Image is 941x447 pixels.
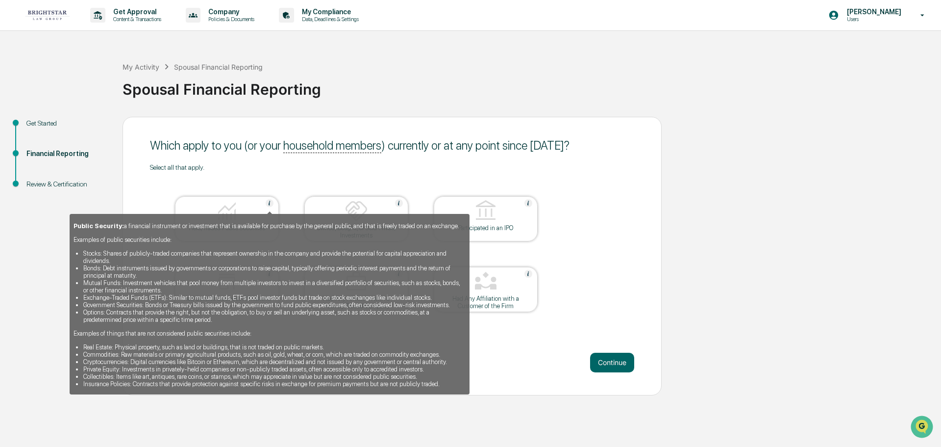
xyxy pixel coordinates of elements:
p: How can we help? [10,21,178,36]
a: 🖐️Preclearance [6,120,67,137]
div: We're available if you need us! [33,85,124,93]
div: Participated in an IPO [442,224,530,232]
a: Powered byPylon [69,166,119,174]
p: a financial instrument or investment that is available for purchase by the general public, and th... [74,222,466,230]
img: Help [266,199,273,207]
button: Continue [590,353,634,372]
img: Had Any Affiliation with a Customer of the Firm [474,270,497,293]
span: Preclearance [20,124,63,133]
div: Select all that apply. [150,163,634,171]
div: 🔎 [10,143,18,151]
div: Start new chat [33,75,161,85]
li: Options: Contracts that provide the right, but not the obligation, to buy or sell an underlying a... [83,309,466,323]
img: Held/Traded Public Securities [215,199,239,223]
strong: Public Security: [74,222,124,230]
a: 🔎Data Lookup [6,138,66,156]
li: Government Securities: Bonds or Treasury bills issued by the government to fund public expenditur... [83,301,466,309]
li: Mutual Funds: Investment vehicles that pool money from multiple investors to invest in a diversif... [83,279,466,294]
p: Content & Transactions [105,16,166,23]
p: Get Approval [105,8,166,16]
div: 🗄️ [71,125,79,132]
li: Stocks: Shares of publicly-traded companies that represent ownership in the company and provide t... [83,250,466,264]
li: Collectibles: Items like art, antiques, rare coins, or stamps, which may appreciate in value but ... [83,373,466,380]
button: Start new chat [167,78,178,90]
span: Pylon [98,166,119,174]
div: Get Started [26,118,107,129]
span: Data Lookup [20,142,62,152]
img: Participated in an IPO [474,199,497,223]
img: Owned, Bought, or Sold Private Investments [345,199,368,223]
p: Users [839,16,906,23]
p: Company [200,8,259,16]
img: Help [524,199,532,207]
div: Review & Certification [26,179,107,189]
p: [PERSON_NAME] [839,8,906,16]
li: Insurance Policies: Contracts that provide protection against specific risks in exchange for prem... [83,380,466,388]
span: Attestations [81,124,122,133]
div: Spousal Financial Reporting [174,63,263,71]
img: logo [24,10,71,21]
li: Commodities: Raw materials or primary agricultural products, such as oil, gold, wheat, or corn, w... [83,351,466,358]
li: Bonds: Debt instruments issued by governments or corporations to raise capital, typically offerin... [83,264,466,279]
u: household members [283,138,381,153]
a: 🗄️Attestations [67,120,125,137]
li: Exchange-Traded Funds (ETFs): Similar to mutual funds, ETFs pool investor funds but trade on stoc... [83,294,466,301]
iframe: Open customer support [910,415,936,441]
img: Help [524,270,532,278]
li: Cryptocurrencies: Digital currencies like Bitcoin or Ethereum, which are decentralized and not is... [83,358,466,366]
div: My Activity [123,63,159,71]
div: 🖐️ [10,125,18,132]
p: My Compliance [294,8,364,16]
img: 1746055101610-c473b297-6a78-478c-a979-82029cc54cd1 [10,75,27,93]
p: Examples of things that are not considered public securities include: [74,330,466,337]
div: Spousal Financial Reporting [123,73,936,98]
p: Examples of public securities include: [74,236,466,243]
div: Which apply to you (or your ) currently or at any point since [DATE] ? [150,138,634,153]
div: Financial Reporting [26,149,107,159]
li: Real Estate: Physical property, such as land or buildings, that is not traded on public markets. [83,343,466,351]
img: Help [395,199,403,207]
p: Policies & Documents [200,16,259,23]
li: Private Equity: Investments in privately-held companies or non-publicly traded assets, often acce... [83,366,466,373]
div: Had Any Affiliation with a Customer of the Firm [442,295,530,310]
p: Data, Deadlines & Settings [294,16,364,23]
